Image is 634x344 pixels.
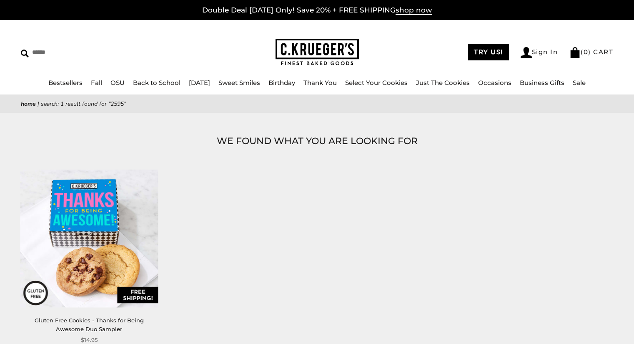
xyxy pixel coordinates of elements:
img: Account [521,47,532,58]
span: Search: 1 result found for "2595" [41,100,126,108]
a: Gluten Free Cookies - Thanks for Being Awesome Duo Sampler [35,317,144,332]
a: Occasions [478,79,511,87]
h1: WE FOUND WHAT YOU ARE LOOKING FOR [33,134,601,149]
a: [DATE] [189,79,210,87]
a: Business Gifts [520,79,564,87]
a: Sale [573,79,586,87]
a: (0) CART [569,48,613,56]
a: Birthday [268,79,295,87]
span: | [38,100,39,108]
a: Sign In [521,47,558,58]
nav: breadcrumbs [21,99,613,109]
a: Sweet Smiles [218,79,260,87]
a: Home [21,100,36,108]
a: Bestsellers [48,79,83,87]
span: 0 [584,48,589,56]
a: Just The Cookies [416,79,470,87]
a: Fall [91,79,102,87]
a: Thank You [303,79,337,87]
a: Double Deal [DATE] Only! Save 20% + FREE SHIPPINGshop now [202,6,432,15]
input: Search [21,46,161,59]
img: Bag [569,47,581,58]
img: Gluten Free Cookies - Thanks for Being Awesome Duo Sampler [20,170,158,307]
img: Search [21,50,29,57]
a: Select Your Cookies [345,79,408,87]
span: shop now [396,6,432,15]
a: OSU [110,79,125,87]
img: C.KRUEGER'S [276,39,359,66]
a: TRY US! [468,44,509,60]
a: Back to School [133,79,180,87]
